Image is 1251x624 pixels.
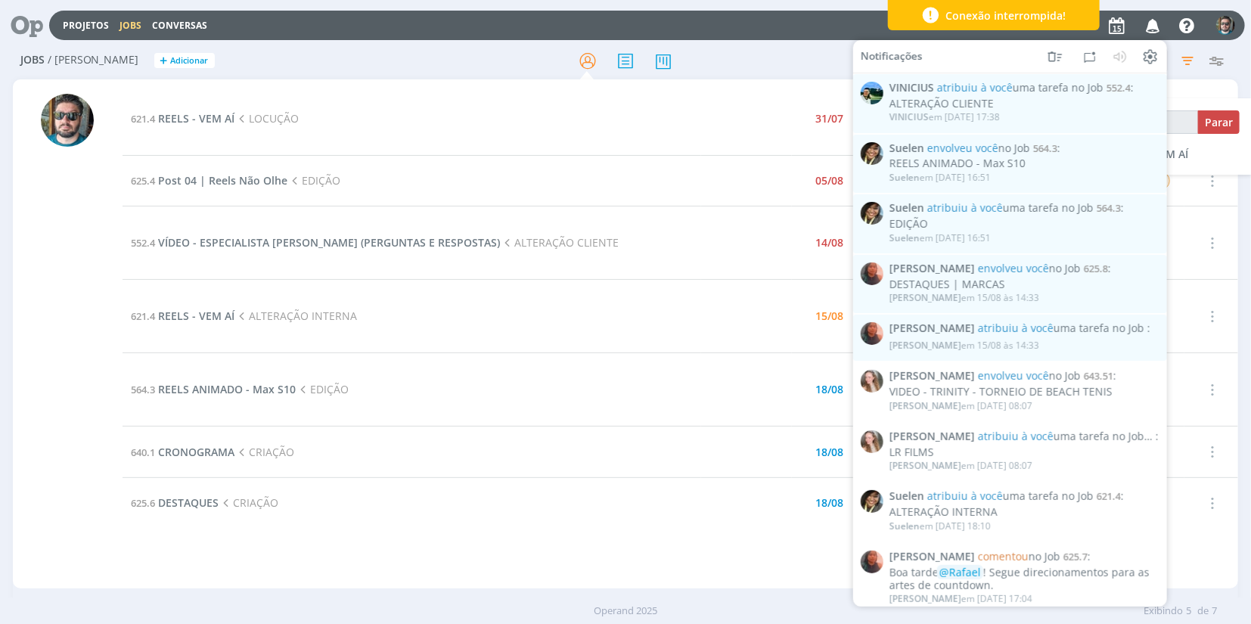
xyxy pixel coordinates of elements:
span: Exibindo [1144,604,1183,619]
div: em [DATE] 16:51 [889,172,991,183]
span: REELS ANIMADO - Max S10 [159,382,296,396]
span: : [889,202,1159,215]
div: em [DATE] 16:51 [889,232,991,243]
div: ALTERAÇÃO INTERNA [889,506,1159,519]
span: : [889,551,1159,563]
a: 621.4REELS - VEM AÍ [132,111,235,126]
span: / [PERSON_NAME] [48,54,139,67]
img: G [861,370,883,393]
span: 643.51 [1084,369,1113,383]
div: 05/08 [815,175,843,186]
span: 564.3 [1097,201,1121,215]
span: Notificações [861,50,923,63]
span: : [889,490,1159,503]
span: atribuiu à você [978,429,1054,443]
span: 5 [1186,604,1191,619]
button: Conversas [147,20,212,32]
span: Suelen [889,171,920,184]
span: Conexão interrompida! [946,8,1066,23]
img: S [861,141,883,164]
span: : [889,262,1159,275]
div: em [DATE] 17:04 [889,594,1032,604]
span: [PERSON_NAME] [889,262,975,275]
div: em [DATE] 08:07 [889,461,1032,471]
div: 18/08 [815,384,843,395]
span: [PERSON_NAME] [889,339,961,352]
span: [PERSON_NAME] [889,322,975,335]
span: Parar [1205,115,1233,129]
span: uma tarefa no Job [978,429,1144,443]
div: em 15/08 às 14:33 [889,293,1039,303]
a: 564.3REELS ANIMADO - Max S10 [132,382,296,396]
span: 621.4 [132,309,156,323]
span: : [889,322,1159,335]
div: 14/08 [815,237,843,248]
a: Jobs [120,19,141,32]
div: 31/07 [815,113,843,124]
span: VÍDEO - ESPECIALISTA [PERSON_NAME] (PERGUNTAS E RESPOSTAS) [159,235,501,250]
button: +Adicionar [154,53,215,69]
div: LR FILMS [889,445,1159,458]
div: 18/08 [815,447,843,458]
span: 564.3 [132,383,156,396]
img: R [1216,16,1235,35]
span: 640.1 [132,445,156,459]
span: CRIAÇÃO [219,495,278,510]
button: R [1215,12,1236,39]
span: 621.4 [132,112,156,126]
span: no Job [978,261,1081,275]
span: Suelen [889,490,924,503]
img: G [861,430,883,453]
a: 625.6DESTAQUES [132,495,219,510]
span: EDIÇÃO [296,382,349,396]
span: uma tarefa no Job [927,489,1094,503]
span: : [889,370,1159,383]
span: [PERSON_NAME] [889,551,975,563]
div: 18/08 [815,498,843,508]
span: ALTERAÇÃO INTERNA [235,309,357,323]
span: Suelen [889,231,920,244]
a: 625.4Post 04 | Reels Não Olhe [132,173,288,188]
span: de [1197,604,1209,619]
span: no Job [978,368,1081,383]
span: VINICIUS [889,110,929,123]
div: em [DATE] 08:07 [889,400,1032,411]
span: CRONOGRAMA [159,445,235,459]
span: 625.4 [132,174,156,188]
span: @Rafael [939,565,981,579]
span: 564.3 [1033,141,1057,154]
a: Conversas [152,19,207,32]
img: R [41,94,94,147]
span: [PERSON_NAME] [889,459,961,472]
span: DESTAQUES [159,495,219,510]
span: uma tarefa no Job [937,80,1104,95]
span: Suelen [889,141,924,154]
span: 625.8 [1084,262,1108,275]
div: Boa tarde ! Segue direcionamentos para as artes de countdown. [889,567,1159,592]
span: [PERSON_NAME] [889,430,975,443]
span: LOCUÇÃO [235,111,299,126]
span: atribuiu à você [927,489,1003,503]
div: ALTERAÇÃO CLIENTE [889,98,1159,110]
span: CRIAÇÃO [235,445,294,459]
button: Jobs [115,20,146,32]
span: [PERSON_NAME] [889,399,961,411]
div: em [DATE] 18:10 [889,521,991,532]
span: 625.6 [132,496,156,510]
span: ALTERAÇÃO CLIENTE [501,235,619,250]
div: VIDEO - TRINITY - TORNEIO DE BEACH TENIS [889,386,1159,399]
span: Jobs [20,54,45,67]
div: em 15/08 às 14:33 [889,340,1039,351]
span: atribuiu à você [978,321,1054,335]
div: DESTAQUES | MARCAS [889,278,1159,290]
span: REELS - VEM AÍ [159,309,235,323]
span: 621.4 [1097,489,1121,503]
span: envolveu você [978,368,1049,383]
span: [PERSON_NAME] [889,592,961,605]
img: C [861,262,883,285]
button: Parar [1198,110,1240,134]
div: em [DATE] 17:38 [889,112,1000,123]
button: Projetos [58,20,113,32]
span: [PERSON_NAME] [889,370,975,383]
a: 552.4VÍDEO - ESPECIALISTA [PERSON_NAME] (PERGUNTAS E RESPOSTAS) [132,235,501,250]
